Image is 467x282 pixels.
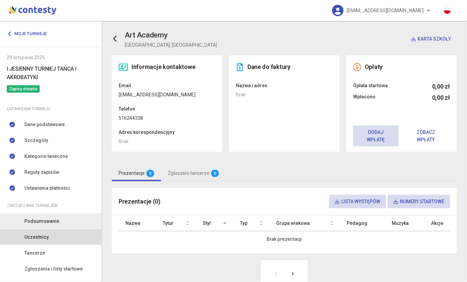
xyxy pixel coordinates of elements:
th: Muzyka [385,215,418,231]
h6: I JESIENNY TURNIEJ TAŃCA I AKROBATYKI [7,65,95,81]
dt: Nazwa i adres [236,82,333,89]
span: Opłata startowa [353,82,388,91]
th: Nazwa [119,215,156,231]
span: Kategorie taneczne [24,152,68,160]
img: invoice [236,63,244,71]
dd: Brak [119,138,216,145]
button: Numery startowe [388,195,450,208]
span: Dane podstawowe [24,121,65,128]
div: 29 listopada 2025 [7,54,95,61]
th: Pedagog [340,215,385,231]
a: Moje turnieje [7,28,52,40]
span: Dane do faktury [247,63,290,70]
button: Zobacz wpłaty [402,125,450,146]
span: Uczestnicy [24,233,49,241]
dt: Email [119,82,216,89]
th: Grupa wiekowa [269,215,340,231]
button: Dodaj wpłatę [353,125,399,146]
th: Tytuł [156,215,196,231]
span: Wpłacono [353,93,375,102]
a: Zgłoszeni tancerze0 [161,165,226,181]
span: Zgłoszenia i listy startowe [24,265,83,273]
div: Ustawienia turnieju [7,105,95,113]
h5: 0,00 zł [432,82,450,91]
h5: 0,00 zł [432,93,450,102]
span: Szczegóły [24,137,48,144]
span: [EMAIL_ADDRESS][DOMAIN_NAME] [347,3,424,18]
span: Reguły zapisów [24,168,59,176]
p: [GEOGRAPHIC_DATA], [GEOGRAPHIC_DATA] [125,41,217,49]
span: Zarządzanie turniejem [7,202,58,209]
span: Opłaty [365,63,383,70]
img: money [353,63,361,71]
span: Informacje kontaktowe [131,63,195,70]
dt: Adres korespondencyjny [119,128,216,136]
button: Karta szkoły [405,32,457,46]
span: Prezentacje (0) [119,198,161,205]
dd: [EMAIL_ADDRESS][DOMAIN_NAME] [119,91,216,98]
th: Typ [233,215,269,231]
td: Brak prezentacji [119,231,450,247]
dd: 516244338 [119,114,216,122]
span: Podsumowanie [24,217,59,225]
span: 0 [211,170,219,177]
dd: Brak [236,91,333,98]
dt: Telefon [119,105,216,113]
th: Styl [196,215,233,231]
th: Akcje [418,215,450,231]
span: Ustawienia płatności [24,184,70,192]
button: Lista występów [329,195,386,208]
span: Tancerze [24,249,45,257]
img: contact [119,63,128,71]
span: Zapisy otwarte [7,85,40,93]
a: Prezentacje0 [112,165,161,181]
span: 0 [146,170,154,177]
h3: Art Academy [125,29,217,41]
